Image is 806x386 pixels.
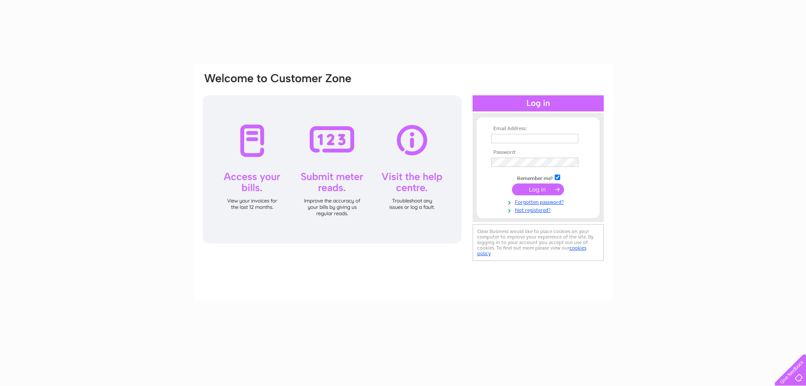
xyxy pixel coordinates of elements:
a: Not registered? [491,205,587,214]
th: Email Address: [489,126,587,132]
input: Submit [512,183,564,195]
a: cookies policy [477,245,586,256]
a: Forgotten password? [491,197,587,205]
div: Clear Business would like to place cookies on your computer to improve your experience of the sit... [473,224,604,261]
td: Remember me? [489,173,587,182]
th: Password: [489,150,587,156]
